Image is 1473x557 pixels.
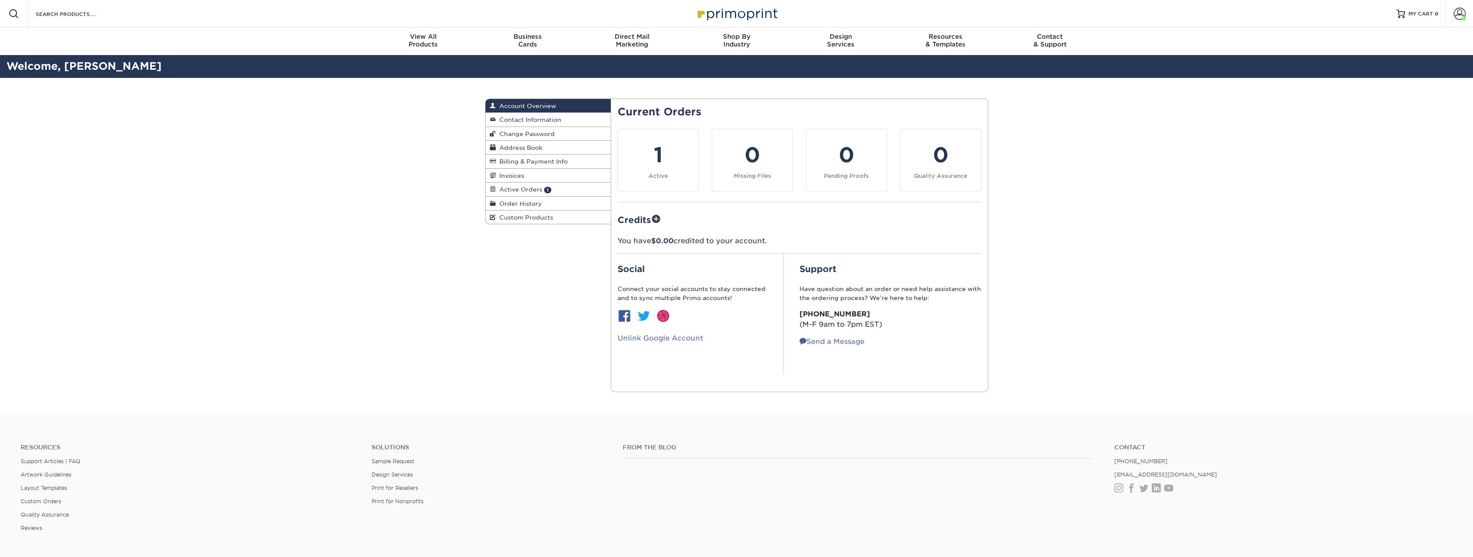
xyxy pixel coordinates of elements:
a: Billing & Payment Info [486,155,611,168]
h2: Current Orders [618,106,981,118]
img: btn-twitter.jpg [637,309,651,323]
img: btn-dribbble.jpg [656,309,670,323]
span: View All [371,33,476,40]
a: Shop ByIndustry [684,28,789,55]
h4: Resources [21,444,359,451]
span: Business [475,33,580,40]
span: Address Book [496,144,542,151]
a: 0 Missing Files [712,129,793,192]
p: (M-F 9am to 7pm EST) [800,309,981,330]
strong: [PHONE_NUMBER] [800,310,870,318]
a: Sample Request [372,458,414,464]
a: Unlink Google Account [618,334,703,342]
span: 1 [544,187,551,193]
a: Contact [1114,444,1452,451]
span: Shop By [684,33,789,40]
a: [EMAIL_ADDRESS][DOMAIN_NAME] [1114,471,1217,478]
span: Contact Information [496,116,561,123]
h4: From the Blog [623,444,1091,451]
h4: Solutions [372,444,609,451]
img: Primoprint [694,4,780,23]
span: Invoices [496,172,524,179]
a: View AllProducts [371,28,476,55]
h2: Support [800,264,981,274]
h2: Credits [618,213,981,226]
p: Have question about an order or need help assistance with the ordering process? We’re here to help: [800,285,981,302]
a: 0 Pending Proofs [806,129,887,192]
a: Resources& Templates [893,28,998,55]
a: Account Overview [486,99,611,113]
a: BusinessCards [475,28,580,55]
small: Missing Files [734,173,771,179]
div: & Support [998,33,1102,48]
a: Layout Templates [21,485,67,491]
span: Active Orders [496,186,542,193]
small: Quality Assurance [914,173,967,179]
a: [PHONE_NUMBER] [1114,458,1168,464]
div: 0 [812,139,882,170]
div: 0 [906,139,976,170]
a: Quality Assurance [21,511,69,518]
input: SEARCH PRODUCTS..... [35,9,119,19]
p: Connect your social accounts to stay connected and to sync multiple Primo accounts! [618,285,768,302]
h2: Social [618,264,768,274]
div: 1 [623,139,693,170]
div: Services [789,33,893,48]
a: Support Articles | FAQ [21,458,80,464]
span: Design [789,33,893,40]
a: Custom Products [486,210,611,224]
span: Custom Products [496,214,553,221]
a: Artwork Guidelines [21,471,71,478]
a: Direct MailMarketing [580,28,684,55]
a: Reviews [21,525,42,531]
a: Address Book [486,141,611,155]
span: Order History [496,200,542,207]
small: Active [649,173,668,179]
a: Invoices [486,169,611,183]
div: 0 [717,139,787,170]
a: Order History [486,197,611,210]
small: Pending Proofs [824,173,869,179]
a: Design Services [372,471,413,478]
a: Print for Resellers [372,485,418,491]
span: $0.00 [651,237,673,245]
img: btn-facebook.jpg [618,309,631,323]
div: & Templates [893,33,998,48]
a: Contact Information [486,113,611,127]
a: 0 Quality Assurance [900,129,981,192]
span: Resources [893,33,998,40]
span: MY CART [1408,10,1433,18]
a: Print for Nonprofits [372,498,424,504]
a: Send a Message [800,337,864,346]
span: Change Password [496,130,555,137]
div: Products [371,33,476,48]
a: DesignServices [789,28,893,55]
a: Contact& Support [998,28,1102,55]
a: Active Orders 1 [486,183,611,196]
a: Custom Orders [21,498,61,504]
span: 0 [1435,11,1439,17]
span: Billing & Payment Info [496,158,568,165]
p: You have credited to your account. [618,236,981,246]
div: Marketing [580,33,684,48]
div: Cards [475,33,580,48]
div: Industry [684,33,789,48]
span: Direct Mail [580,33,684,40]
a: 1 Active [618,129,699,192]
a: Change Password [486,127,611,141]
span: Account Overview [496,102,556,109]
span: Contact [998,33,1102,40]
